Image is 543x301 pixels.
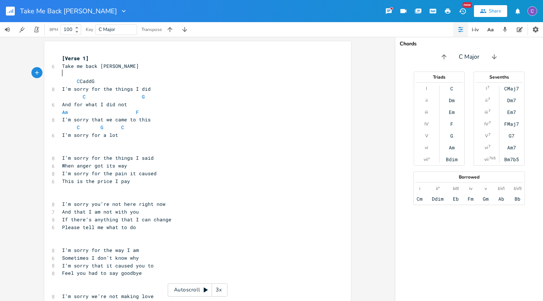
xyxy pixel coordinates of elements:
div: G7 [509,133,515,139]
div: Chords [400,41,539,46]
div: iii [425,109,428,115]
span: C [121,124,124,131]
div: Sevenths [474,75,524,79]
div: Am [449,145,455,150]
span: I’m sorry for the things I said [62,155,154,161]
span: C Major [459,53,479,61]
sup: 7b5 [489,155,496,161]
div: BPM [49,28,58,32]
div: F [450,121,453,127]
div: 3x [212,283,225,297]
div: G [450,133,453,139]
div: vii [484,156,489,162]
div: I [486,86,487,91]
span: And that I am not with you [62,208,139,215]
span: C [83,93,86,100]
span: I’m sorry that it caused you to [62,262,154,269]
span: I’m sorry for the way I am [62,247,139,253]
span: Take Me Back [PERSON_NAME] [20,8,117,14]
span: This is the price I pay [62,178,130,184]
span: Please tell me what to do [62,224,136,231]
div: Eb [453,196,459,202]
span: Am [62,109,68,115]
div: Share [489,8,501,14]
div: Autoscroll [168,283,228,297]
div: Dm [449,97,455,103]
span: I’m sorry you’re not here right now [62,201,165,207]
span: C [77,78,80,84]
span: I’m sorry for a lot [62,132,118,138]
div: New [462,2,472,8]
span: Feel you had to say goodbye [62,270,142,276]
div: V [485,133,488,139]
sup: 7 [489,120,491,126]
div: bVI [498,186,505,191]
button: Share [474,5,507,17]
sup: 7 [487,84,489,90]
span: G [100,124,103,131]
div: bIII [453,186,459,191]
div: Dm7 [507,97,516,103]
div: ii [426,97,428,103]
span: C Major [99,26,115,33]
sup: 7 [488,108,491,114]
span: F [136,109,139,115]
div: v [485,186,487,191]
img: Calum Wright [527,6,537,16]
div: iii [485,109,488,115]
div: iv [469,186,472,191]
span: I’m sorry for the things I did [62,86,151,92]
div: vi [425,145,428,150]
div: Bm7b5 [504,156,519,162]
span: G [142,93,145,100]
sup: 7 [488,143,491,149]
div: ii° [436,186,440,191]
span: Sometimes I don’t know why [62,255,139,261]
div: Ddim [432,196,444,202]
div: Ab [498,196,504,202]
div: FMaj7 [504,121,519,127]
div: Transpose [141,27,162,32]
span: I’m sorry that we came to this [62,116,151,123]
div: bVII [514,186,522,191]
span: [Verse 1] [62,55,89,62]
div: Borrowed [414,175,525,179]
div: Gm [483,196,489,202]
div: Cm [417,196,423,202]
div: Key [86,27,93,32]
sup: 7 [488,96,490,102]
div: Em [449,109,455,115]
div: Am7 [507,145,516,150]
span: CaddG [62,78,95,84]
div: vi [485,145,488,150]
div: IV [484,121,488,127]
span: C [77,124,80,131]
sup: 7 [488,132,491,138]
span: I’m sorry for the pain it caused [62,170,157,177]
span: I’m sorry we’re not making love [62,293,154,300]
div: Em7 [507,109,516,115]
div: i [419,186,420,191]
span: And for what I did not [62,101,127,108]
div: ii [485,97,488,103]
div: V [425,133,428,139]
div: CMaj7 [504,86,519,91]
div: Bdim [446,156,458,162]
div: C [450,86,453,91]
span: If there’s anything that I can change [62,216,171,223]
div: Triads [414,75,464,79]
span: Take me back [PERSON_NAME] [62,63,139,69]
div: I [426,86,427,91]
div: vii° [424,156,430,162]
span: When anger got its way [62,162,127,169]
div: IV [424,121,428,127]
button: New [455,4,470,18]
div: Bb [515,196,520,202]
div: Fm [468,196,474,202]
